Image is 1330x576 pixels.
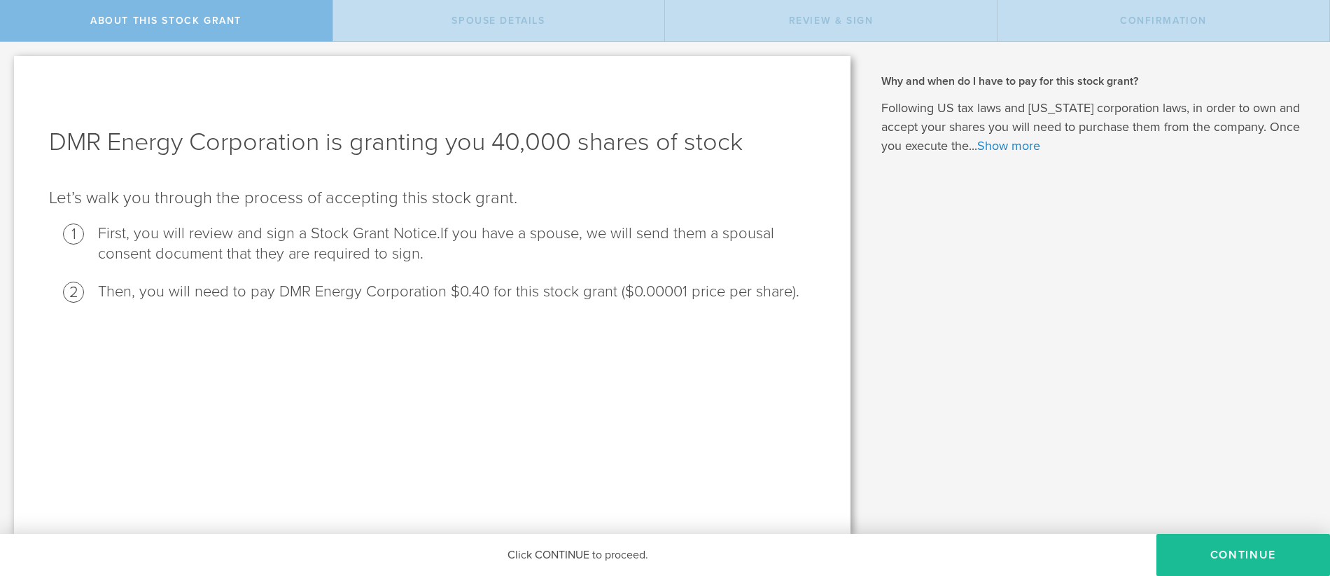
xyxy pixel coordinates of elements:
[98,224,815,264] li: First, you will review and sign a Stock Grant Notice.
[1120,15,1207,27] span: Confirmation
[1156,534,1330,576] button: CONTINUE
[881,99,1309,156] p: Following US tax laws and [US_STATE] corporation laws, in order to own and accept your shares you...
[977,138,1040,153] a: Show more
[98,282,815,302] li: Then, you will need to pay DMR Energy Corporation $0.40 for this stock grant ($0.00001 price per ...
[451,15,545,27] span: Spouse Details
[49,125,815,159] h1: DMR Energy Corporation is granting you 40,000 shares of stock
[90,15,241,27] span: About this stock grant
[881,74,1309,89] h2: Why and when do I have to pay for this stock grant?
[49,187,815,210] p: Let’s walk you through the process of accepting this stock grant .
[789,15,874,27] span: Review & Sign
